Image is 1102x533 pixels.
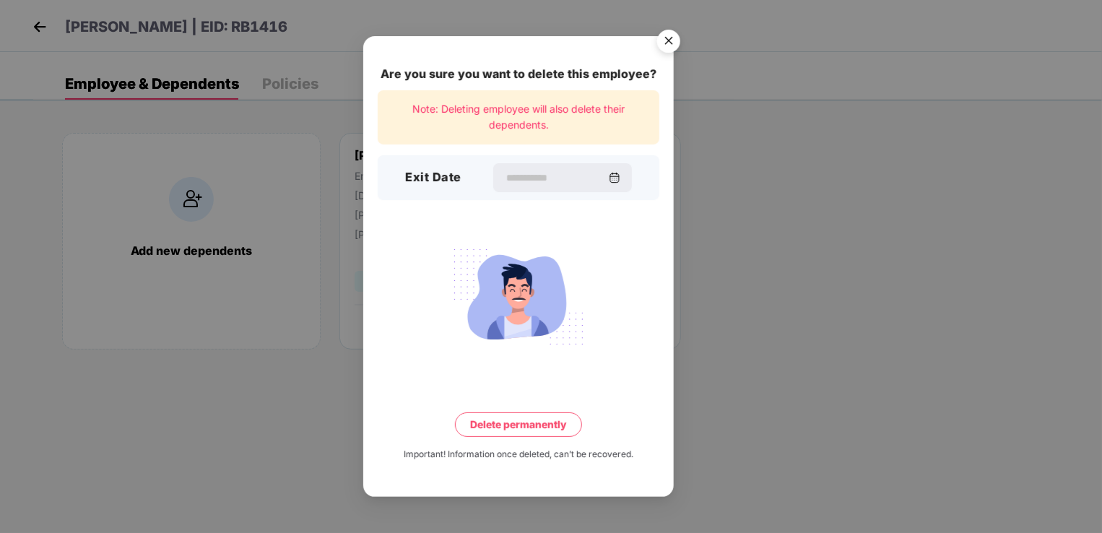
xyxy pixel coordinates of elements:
[405,168,461,187] h3: Exit Date
[648,22,689,63] img: svg+xml;base64,PHN2ZyB4bWxucz0iaHR0cDovL3d3dy53My5vcmcvMjAwMC9zdmciIHdpZHRoPSI1NiIgaGVpZ2h0PSI1Ni...
[378,90,659,144] div: Note: Deleting employee will also delete their dependents.
[455,412,582,436] button: Delete permanently
[378,65,659,83] div: Are you sure you want to delete this employee?
[609,172,620,183] img: svg+xml;base64,PHN2ZyBpZD0iQ2FsZW5kYXItMzJ4MzIiIHhtbG5zPSJodHRwOi8vd3d3LnczLm9yZy8yMDAwL3N2ZyIgd2...
[438,240,599,352] img: svg+xml;base64,PHN2ZyB4bWxucz0iaHR0cDovL3d3dy53My5vcmcvMjAwMC9zdmciIHdpZHRoPSIyMjQiIGhlaWdodD0iMT...
[404,447,633,461] div: Important! Information once deleted, can’t be recovered.
[648,22,687,61] button: Close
